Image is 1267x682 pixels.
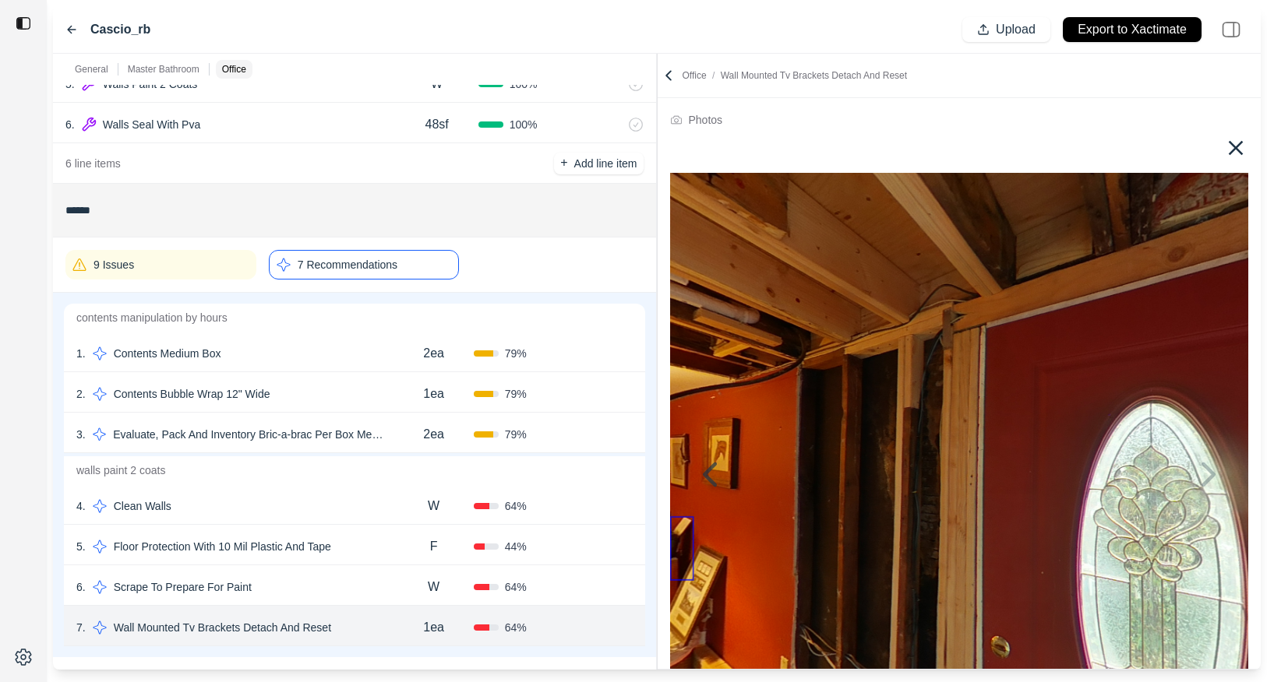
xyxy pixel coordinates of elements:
[108,617,337,638] p: Wall Mounted Tv Brackets Detach And Reset
[423,344,444,363] p: 2ea
[76,427,86,442] p: 3 .
[64,456,645,484] p: walls paint 2 coats
[90,20,150,39] label: Cascio_rb
[996,21,1036,39] p: Upload
[1214,12,1248,47] img: right-panel.svg
[505,498,527,514] span: 64 %
[423,425,444,444] p: 2ea
[108,383,277,405] p: Contents Bubble Wrap 12" Wide
[65,117,75,132] p: 6 .
[76,620,86,635] p: 7 .
[16,16,31,31] img: toggle sidebar
[689,111,723,129] div: Photos
[222,63,246,76] p: Office
[962,17,1050,42] button: Upload
[683,69,908,82] p: Office
[1063,17,1202,42] button: Export to Xactimate
[505,346,527,361] span: 79 %
[505,386,527,402] span: 79 %
[76,539,86,554] p: 5 .
[721,70,907,81] span: Wall Mounted Tv Brackets Detach And Reset
[574,156,637,171] p: Add line item
[428,578,439,596] p: W
[554,153,643,174] button: +Add line item
[505,579,527,595] span: 64 %
[64,304,645,332] p: contents manipulation by hours
[298,257,397,272] p: 7 Recommendations
[108,343,228,364] p: Contents Medium Box
[423,618,444,637] p: 1ea
[76,498,86,514] p: 4 .
[65,156,121,171] p: 6 line items
[428,497,439,515] p: W
[76,386,86,402] p: 2 .
[75,63,108,76] p: General
[707,70,721,81] span: /
[107,424,394,445] p: Evaluate, Pack And Inventory Bric-a-brac Per Box Medium
[108,495,178,517] p: Clean Walls
[505,427,527,442] span: 79 %
[94,257,134,272] p: 9 Issues
[423,385,444,403] p: 1ea
[76,346,86,361] p: 1 .
[510,117,538,132] span: 100 %
[108,576,258,598] p: Scrape To Prepare For Paint
[560,154,567,172] p: +
[108,536,337,557] p: Floor Protection With 10 Mil Plastic And Tape
[1078,21,1187,39] p: Export to Xactimate
[97,114,207,135] p: Walls Seal With Pva
[425,115,449,134] p: 48sf
[505,539,527,554] span: 44 %
[76,579,86,595] p: 6 .
[505,620,527,635] span: 64 %
[430,537,438,556] p: F
[128,63,199,76] p: Master Bathroom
